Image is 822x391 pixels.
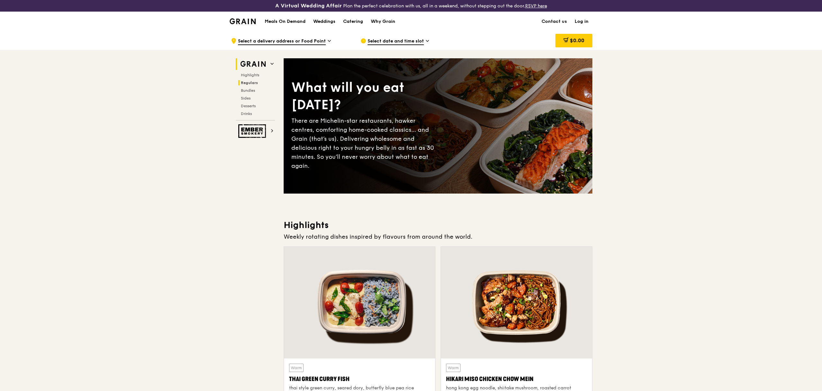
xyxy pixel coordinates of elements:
[230,11,256,31] a: GrainGrain
[241,104,256,108] span: Desserts
[226,3,596,9] div: Plan the perfect celebration with us, all in a weekend, without stepping out the door.
[238,58,268,70] img: Grain web logo
[241,88,255,93] span: Bundles
[368,38,424,45] span: Select date and time slot
[339,12,367,31] a: Catering
[538,12,571,31] a: Contact us
[291,79,438,114] div: What will you eat [DATE]?
[343,12,363,31] div: Catering
[291,116,438,170] div: There are Michelin-star restaurants, hawker centres, comforting home-cooked classics… and Grain (...
[571,12,592,31] a: Log in
[446,375,587,384] div: Hikari Miso Chicken Chow Mein
[241,73,259,77] span: Highlights
[265,18,306,25] h1: Meals On Demand
[238,124,268,138] img: Ember Smokery web logo
[289,364,304,372] div: Warm
[284,219,592,231] h3: Highlights
[367,12,399,31] a: Why Grain
[238,38,326,45] span: Select a delivery address or Food Point
[289,375,430,384] div: Thai Green Curry Fish
[570,37,584,43] span: $0.00
[230,18,256,24] img: Grain
[275,3,342,9] h3: A Virtual Wedding Affair
[309,12,339,31] a: Weddings
[313,12,335,31] div: Weddings
[525,3,547,9] a: RSVP here
[446,364,461,372] div: Warm
[241,96,251,100] span: Sides
[241,111,252,116] span: Drinks
[284,232,592,241] div: Weekly rotating dishes inspired by flavours from around the world.
[371,12,395,31] div: Why Grain
[241,81,258,85] span: Regulars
